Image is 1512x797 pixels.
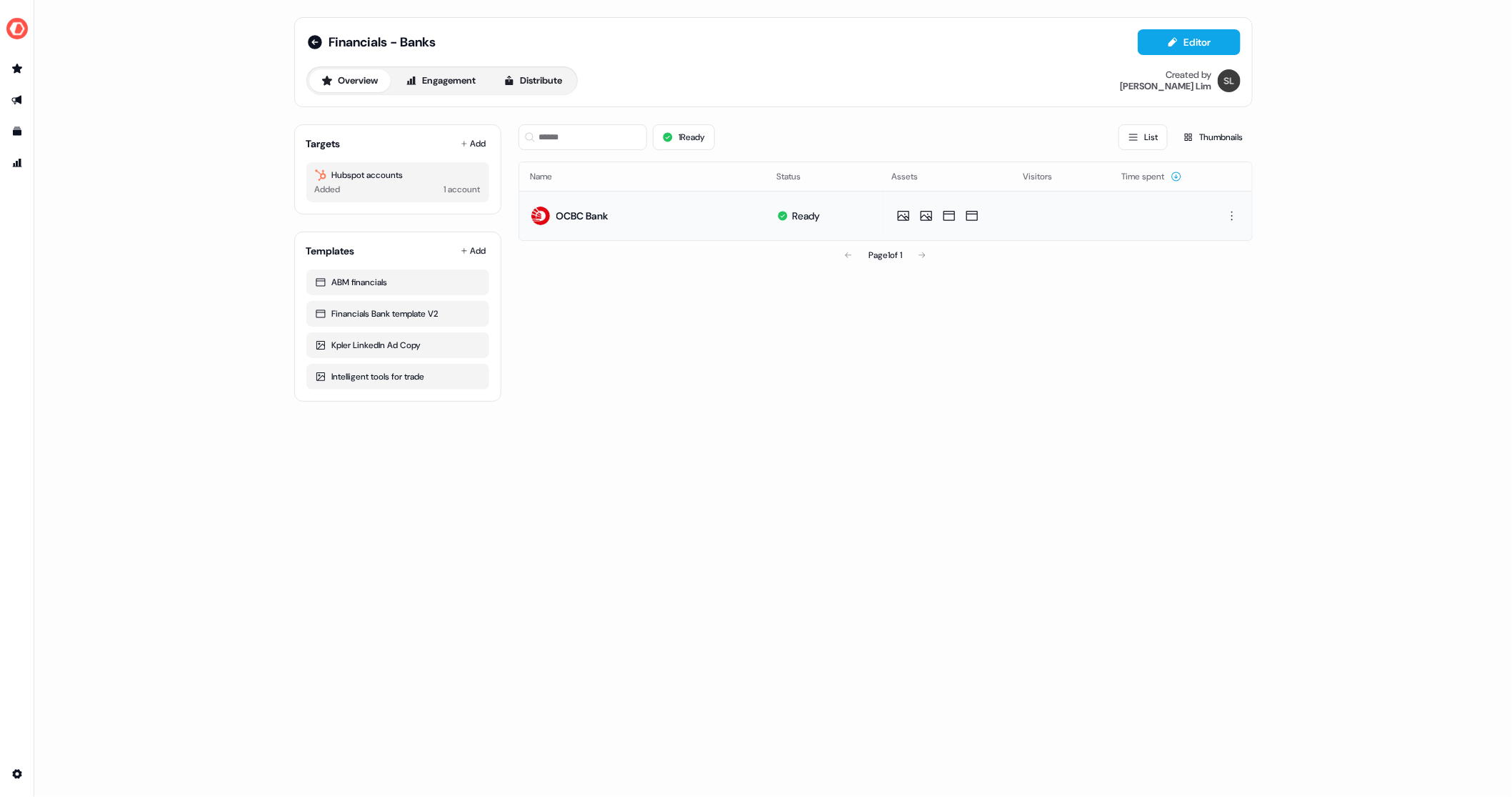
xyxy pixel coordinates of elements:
[6,152,29,174] a: Go to attribution
[315,338,481,352] div: Kpler LinkedIn Ad Copy
[1218,69,1241,92] img: Shi Jia
[1121,81,1212,92] div: [PERSON_NAME] Lim
[556,209,609,223] div: OCBC Bank
[1122,164,1182,189] button: Time spent
[309,69,391,92] button: Overview
[306,244,355,258] div: Templates
[6,120,29,143] a: Go to templates
[491,69,575,92] button: Distribute
[444,182,481,197] div: 1 account
[1138,29,1241,55] button: Editor
[868,248,902,262] div: Page 1 of 1
[1173,124,1253,150] button: Thumbnails
[306,137,341,151] div: Targets
[329,34,436,51] span: Financials - Banks
[793,209,821,223] div: Ready
[1118,124,1168,150] button: List
[6,57,29,80] a: Go to prospects
[315,307,481,321] div: Financials Bank template V2
[777,164,818,189] button: Status
[1166,69,1212,81] div: Created by
[6,89,29,112] a: Go to outbound experience
[1138,36,1241,51] a: Editor
[315,275,481,289] div: ABM financials
[394,69,489,92] button: Engagement
[315,182,341,197] div: Added
[653,124,715,150] button: 1Ready
[458,241,489,261] button: Add
[881,162,1012,191] th: Assets
[315,370,481,384] div: Intelligent tools for trade
[315,168,481,182] div: Hubspot accounts
[6,763,29,786] a: Go to integrations
[531,164,570,189] button: Name
[1023,164,1070,189] button: Visitors
[458,134,489,154] button: Add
